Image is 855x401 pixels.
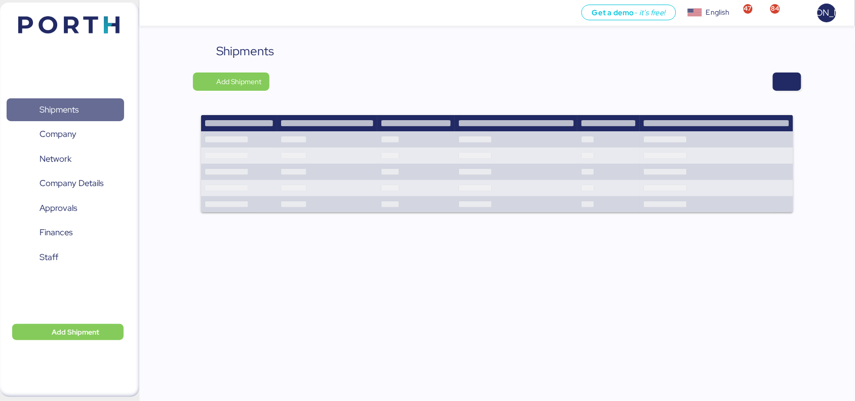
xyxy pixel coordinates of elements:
span: Shipments [40,102,79,117]
a: Network [7,148,124,171]
span: Company [40,127,76,141]
a: Company Details [7,172,124,195]
span: Network [40,152,71,166]
div: English [706,7,729,18]
div: Shipments [216,42,274,60]
a: Finances [7,221,124,244]
span: Add Shipment [216,76,261,88]
span: Company Details [40,176,103,191]
button: Add Shipment [12,324,124,340]
a: Company [7,123,124,146]
span: Finances [40,225,72,240]
button: Add Shipment [193,72,269,91]
button: Menu [145,5,163,22]
a: Staff [7,246,124,269]
span: Staff [40,250,58,265]
span: Add Shipment [52,326,99,338]
a: Shipments [7,98,124,122]
span: Approvals [40,201,77,215]
a: Approvals [7,197,124,220]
